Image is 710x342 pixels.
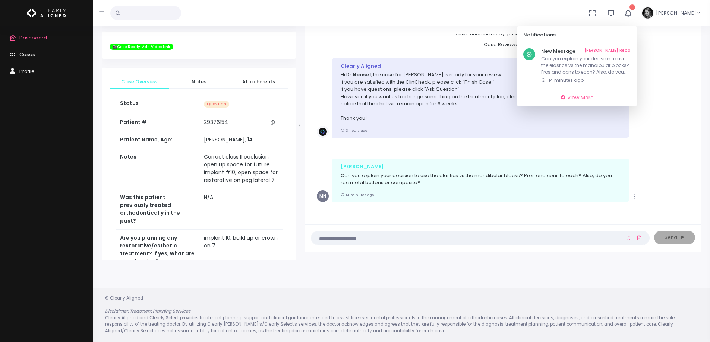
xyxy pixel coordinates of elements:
th: Are you planning any restorative/esthetic treatment? If yes, what are you planning? [116,230,199,270]
b: [PERSON_NAME] [506,30,550,37]
small: 14 minutes ago [341,192,374,197]
span: Attachments [235,78,283,86]
span: View More [567,94,594,101]
div: scrollable content [311,34,695,217]
span: Notes [175,78,223,86]
div: scrollable content [517,44,637,89]
td: Correct class II occlusion, open up space for future implant #10, open space for restorative on p... [199,148,283,189]
div: Clearly Aligned [341,63,621,70]
img: Header Avatar [641,6,654,20]
th: Was this patient previously treated orthodontically in the past? [116,189,199,230]
td: N/A [199,189,283,230]
div: © Clearly Aligned Clearly Aligned and Clearly Select provides treatment planning support and clin... [98,295,706,334]
span: Profile [19,68,35,75]
a: Add Loom Video [622,235,632,241]
td: implant 10, build up or crown on 7 [199,230,283,270]
a: New Message[PERSON_NAME] ReadCan you explain your decision to use the elastics vs the mandibular ... [517,44,637,89]
span: 🎬Case Ready. Add Video Link [110,44,173,50]
b: Nensel [353,71,371,78]
td: 29376154 [199,114,283,131]
th: Patient # [116,114,199,131]
em: Disclaimer: Treatment Planning Services [105,308,190,314]
small: 3 hours ago [341,128,367,133]
th: Status [116,95,199,114]
span: Cases [19,51,35,58]
p: Hi Dr. , the case for [PERSON_NAME] is ready for your review. If you are satisfied with the ClinC... [341,71,621,122]
span: Case unarchived by: [447,28,559,39]
p: Can you explain your decision to use the elastics vs the mandibular blocks? Pros and cons to each... [541,55,631,76]
div: 1 [517,26,637,106]
h6: Notifications [523,32,622,38]
td: [PERSON_NAME], 14 [199,131,283,148]
img: Logo Horizontal [27,5,66,21]
a: [PERSON_NAME] Read [584,48,631,54]
span: Dashboard [19,34,47,41]
span: Case Overview [116,78,163,86]
p: Can you explain your decision to use the elastics vs the mandibular blocks? Pros and cons to each... [341,172,621,186]
div: [PERSON_NAME] [341,163,621,170]
h6: New Message [541,48,631,54]
span: [PERSON_NAME] [656,9,696,17]
span: 1 [629,4,635,10]
span: MN [317,190,329,202]
span: Question [204,101,229,108]
span: 14 minutes ago [549,77,584,83]
span: Case Reviewed [475,39,531,50]
th: Notes [116,148,199,189]
th: Patient Name, Age: [116,131,199,148]
a: View More [520,92,634,103]
a: Add Files [635,231,644,244]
